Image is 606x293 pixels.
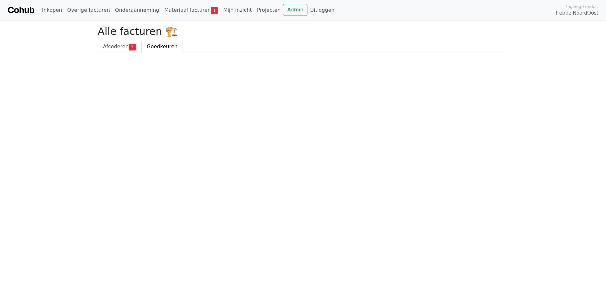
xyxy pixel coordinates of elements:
[221,4,255,16] a: Mijn inzicht
[98,25,508,37] h2: Alle facturen 🏗️
[283,4,307,16] a: Admin
[147,43,177,49] span: Goedkeuren
[162,4,221,16] a: Materiaal facturen1
[555,10,598,17] span: Trebbe NoordOost
[98,40,141,53] a: Afcoderen1
[65,4,113,16] a: Overige facturen
[211,7,218,14] span: 1
[39,4,64,16] a: Inkopen
[566,3,598,10] span: Ingelogd onder:
[129,44,136,50] span: 1
[103,43,129,49] span: Afcoderen
[307,4,337,16] a: Uitloggen
[8,3,34,18] a: Cohub
[255,4,283,16] a: Projecten
[141,40,183,53] a: Goedkeuren
[113,4,162,16] a: Onderaanneming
